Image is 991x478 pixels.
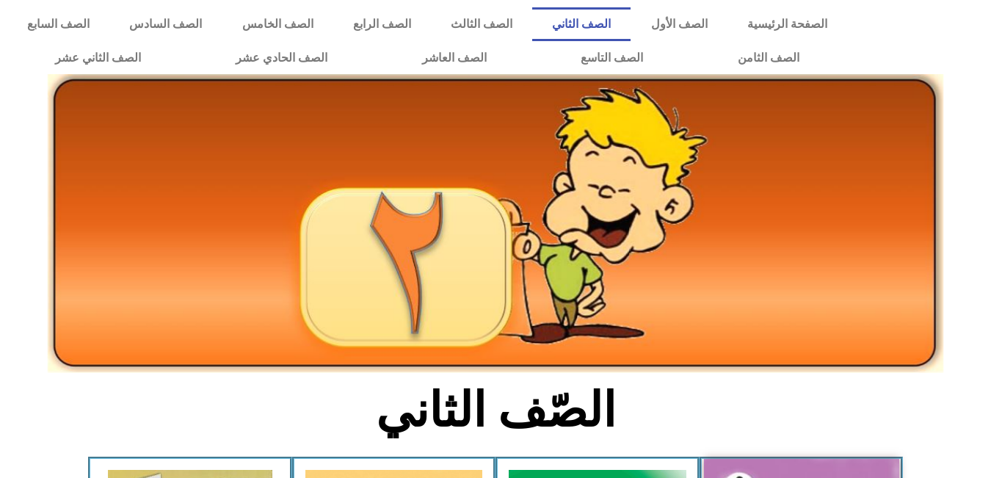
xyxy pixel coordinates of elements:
a: الصف الثاني [532,7,631,41]
a: الصف السادس [109,7,222,41]
a: الصف الثالث [431,7,532,41]
h2: الصّف الثاني [253,382,738,439]
a: الصف الخامس [222,7,333,41]
a: الصف الأول [631,7,727,41]
a: الصف التاسع [534,41,691,75]
a: الصف الثاني عشر [7,41,188,75]
a: الصف السابع [7,7,109,41]
a: الصف العاشر [374,41,534,75]
a: الصفحة الرئيسية [727,7,847,41]
a: الصف الرابع [333,7,431,41]
a: الصف الثامن [691,41,847,75]
a: الصف الحادي عشر [188,41,374,75]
